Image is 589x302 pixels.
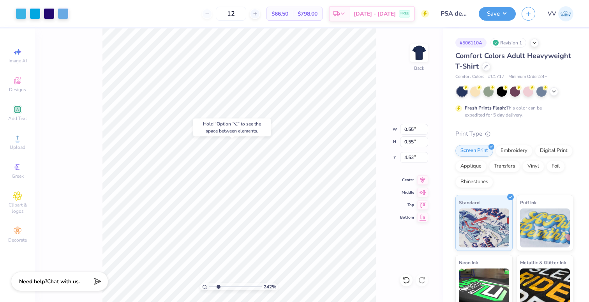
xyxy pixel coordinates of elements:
[455,74,484,80] span: Comfort Colors
[47,278,80,285] span: Chat with us.
[520,198,536,207] span: Puff Ink
[455,38,487,48] div: # 506110A
[465,104,561,118] div: This color can be expedited for 5 day delivery.
[465,105,506,111] strong: Fresh Prints Flash:
[459,198,480,207] span: Standard
[400,11,409,16] span: FREE
[9,87,26,93] span: Designs
[455,129,573,138] div: Print Type
[508,74,547,80] span: Minimum Order: 24 +
[4,202,31,214] span: Clipart & logos
[19,278,47,285] strong: Need help?
[455,161,487,172] div: Applique
[400,215,414,220] span: Bottom
[193,118,271,136] div: Hold “Option ⌥” to see the space between elements.
[10,144,25,150] span: Upload
[216,7,246,21] input: – –
[496,145,533,157] div: Embroidery
[520,208,570,247] img: Puff Ink
[400,190,414,195] span: Middle
[455,176,493,188] div: Rhinestones
[414,65,424,72] div: Back
[548,9,556,18] span: VV
[400,177,414,183] span: Center
[455,145,493,157] div: Screen Print
[455,51,571,71] span: Comfort Colors Adult Heavyweight T-Shirt
[459,208,509,247] img: Standard
[411,45,427,61] img: Back
[490,38,526,48] div: Revision 1
[479,7,516,21] button: Save
[535,145,573,157] div: Digital Print
[12,173,24,179] span: Greek
[354,10,396,18] span: [DATE] - [DATE]
[8,237,27,243] span: Decorate
[548,6,573,21] a: VV
[488,74,504,80] span: # C1717
[435,6,473,21] input: Untitled Design
[489,161,520,172] div: Transfers
[272,10,288,18] span: $66.50
[400,202,414,208] span: Top
[547,161,565,172] div: Foil
[8,115,27,122] span: Add Text
[558,6,573,21] img: Via Villanueva
[520,258,566,267] span: Metallic & Glitter Ink
[264,283,276,290] span: 242 %
[459,258,478,267] span: Neon Ink
[522,161,544,172] div: Vinyl
[298,10,317,18] span: $798.00
[9,58,27,64] span: Image AI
